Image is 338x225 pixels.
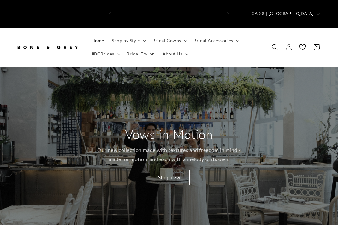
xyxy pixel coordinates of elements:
[94,146,244,164] p: Our new collection made with textures and freedom in mind - made for motion, and each with a melo...
[127,51,155,57] span: Bridal Try-on
[92,38,104,43] span: Home
[88,47,123,61] summary: #BGBrides
[252,11,314,17] span: CAD $ | [GEOGRAPHIC_DATA]
[103,8,117,20] button: Previous announcement
[159,47,191,61] summary: About Us
[112,38,140,43] span: Shop by Style
[123,47,159,61] a: Bridal Try-on
[190,34,242,47] summary: Bridal Accessories
[221,8,235,20] button: Next announcement
[149,170,190,185] a: Shop new
[248,8,322,20] button: CAD $ | [GEOGRAPHIC_DATA]
[163,51,182,57] span: About Us
[125,126,213,142] h2: Vows in Motion
[268,40,282,54] summary: Search
[149,34,190,47] summary: Bridal Gowns
[108,34,149,47] summary: Shop by Style
[16,40,79,54] img: Bone and Grey Bridal
[14,38,81,56] a: Bone and Grey Bridal
[152,38,181,43] span: Bridal Gowns
[92,51,114,57] span: #BGBrides
[88,34,108,47] a: Home
[193,38,233,43] span: Bridal Accessories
